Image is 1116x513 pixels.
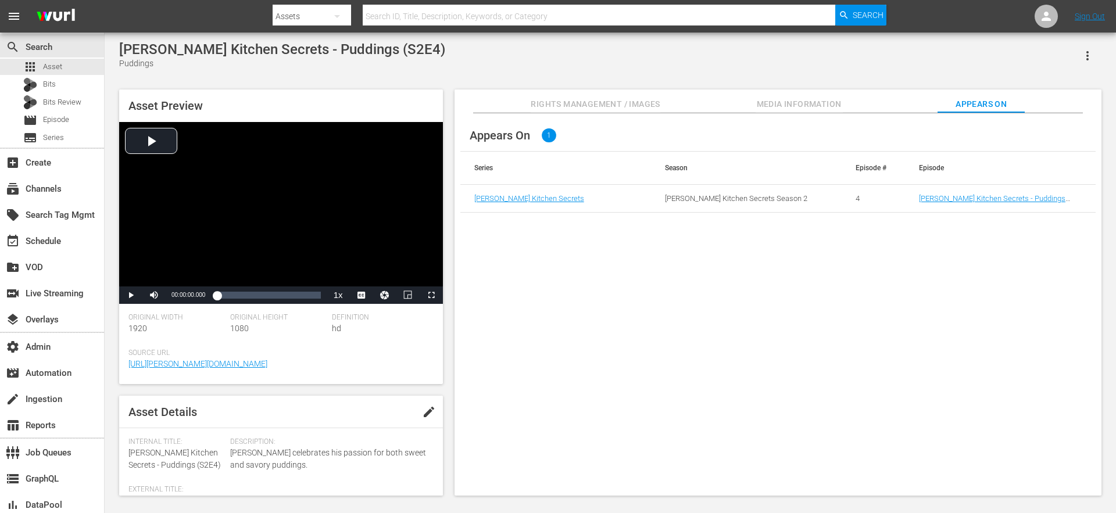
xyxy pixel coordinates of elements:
[6,340,20,354] span: Admin
[128,496,163,505] span: Puddings
[128,437,224,447] span: Internal Title:
[128,349,428,358] span: Source Url
[230,313,326,322] span: Original Height
[470,128,530,142] span: Appears On
[142,286,166,304] button: Mute
[28,3,84,30] img: ans4CAIJ8jUAAAAAAAAAAAAAAAAAAAAAAAAgQb4GAAAAAAAAAAAAAAAAAAAAAAAAJMjXAAAAAAAAAAAAAAAAAAAAAAAAgAT5G...
[128,448,221,469] span: [PERSON_NAME] Kitchen Secrets - Puddings (S2E4)
[23,78,37,92] div: Bits
[531,97,660,112] span: Rights Management / Images
[919,194,1070,211] a: [PERSON_NAME] Kitchen Secrets - Puddings (S2E4)
[230,437,428,447] span: Description:
[327,286,350,304] button: Playback Rate
[128,313,224,322] span: Original Width
[6,313,20,327] span: Overlays
[651,152,842,184] th: Season
[119,122,443,304] div: Video Player
[6,286,20,300] span: Live Streaming
[6,260,20,274] span: VOD
[842,185,905,213] td: 4
[6,40,20,54] span: Search
[230,324,249,333] span: 1080
[938,97,1025,112] span: Appears On
[217,292,320,299] div: Progress Bar
[415,398,443,426] button: edit
[23,60,37,74] span: Asset
[905,152,1096,184] th: Episode
[420,286,443,304] button: Fullscreen
[6,156,20,170] span: Create
[332,313,428,322] span: Definition
[6,498,20,512] span: DataPool
[6,446,20,460] span: Job Queues
[43,96,81,108] span: Bits Review
[43,78,56,90] span: Bits
[6,208,20,222] span: Search Tag Mgmt
[756,97,843,112] span: Media Information
[128,99,203,113] span: Asset Preview
[119,286,142,304] button: Play
[6,234,20,248] span: Schedule
[460,152,651,184] th: Series
[332,324,341,333] span: hd
[43,61,62,73] span: Asset
[350,286,373,304] button: Captions
[542,128,556,142] span: 1
[43,132,64,144] span: Series
[373,286,396,304] button: Jump To Time
[119,41,445,58] div: [PERSON_NAME] Kitchen Secrets - Puddings (S2E4)
[842,152,905,184] th: Episode #
[23,113,37,127] span: Episode
[474,194,584,203] a: [PERSON_NAME] Kitchen Secrets
[43,114,69,125] span: Episode
[23,131,37,145] span: Series
[128,324,147,333] span: 1920
[128,485,224,494] span: External Title:
[6,392,20,406] span: Ingestion
[6,418,20,432] span: Reports
[651,185,842,213] td: [PERSON_NAME] Kitchen Secrets Season 2
[6,182,20,196] span: Channels
[835,5,886,26] button: Search
[1075,12,1105,21] a: Sign Out
[119,58,445,70] div: Puddings
[128,405,197,419] span: Asset Details
[6,472,20,486] span: storage
[23,95,37,109] div: Bits Review
[128,359,267,368] a: [URL][PERSON_NAME][DOMAIN_NAME]
[7,9,21,23] span: menu
[6,366,20,380] span: Automation
[396,286,420,304] button: Picture-in-Picture
[853,5,884,26] span: Search
[422,405,436,419] span: edit
[171,292,205,298] span: 00:00:00.000
[230,447,428,471] span: [PERSON_NAME] celebrates his passion for both sweet and savory puddings.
